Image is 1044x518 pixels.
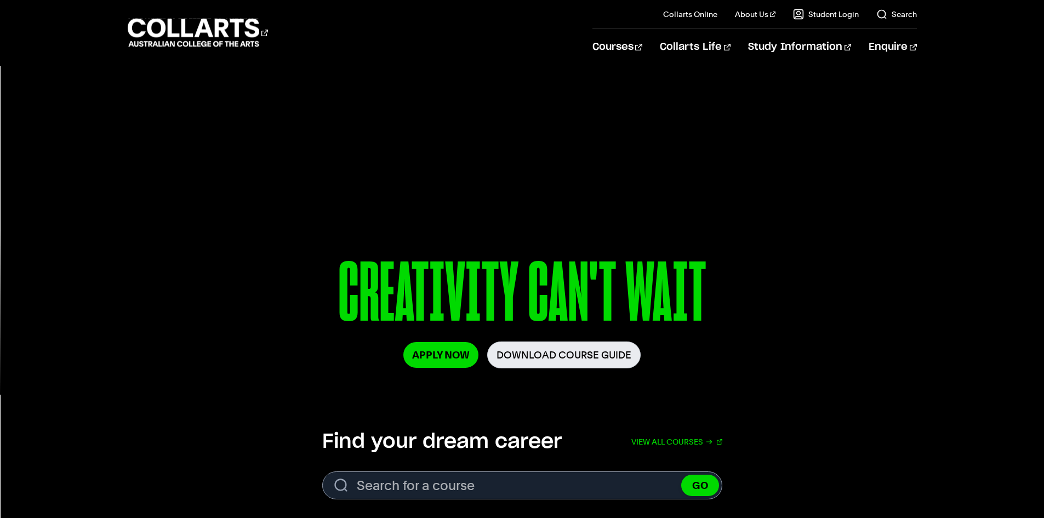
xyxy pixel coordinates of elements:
a: Search [876,9,917,20]
a: About Us [735,9,775,20]
a: Student Login [793,9,859,20]
a: Collarts Online [663,9,717,20]
p: CREATIVITY CAN'T WAIT [216,251,828,341]
a: Apply Now [403,342,478,368]
a: Collarts Life [660,29,731,65]
a: Study Information [748,29,851,65]
div: Go to homepage [128,17,268,48]
a: Courses [592,29,642,65]
a: Download Course Guide [487,341,641,368]
a: Enquire [869,29,916,65]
